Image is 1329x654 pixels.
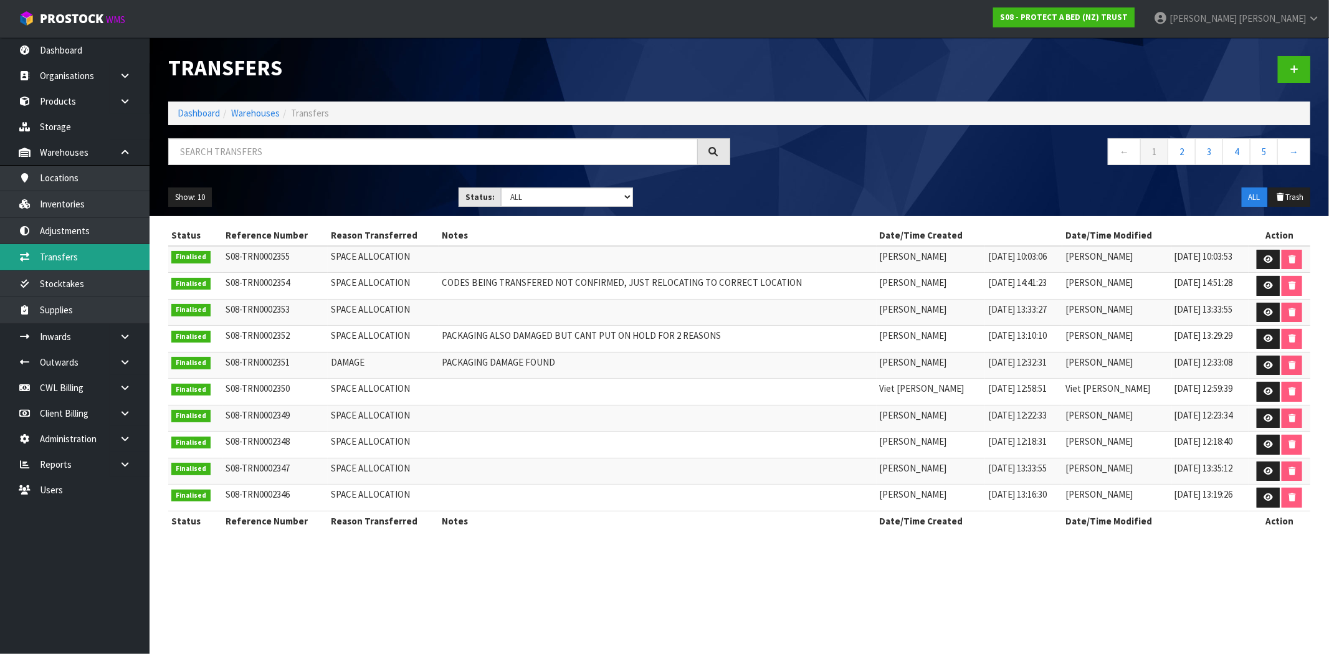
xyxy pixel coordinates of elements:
td: SPACE ALLOCATION [328,485,439,511]
td: S08-TRN0002351 [222,352,328,379]
td: [PERSON_NAME] [877,352,985,379]
td: S08-TRN0002355 [222,246,328,273]
td: [PERSON_NAME] [877,326,985,353]
td: SPACE ALLOCATION [328,405,439,432]
td: [DATE] 13:19:26 [1171,485,1249,511]
td: [PERSON_NAME] [1062,273,1171,300]
td: [PERSON_NAME] [1062,485,1171,511]
span: Finalised [171,410,211,422]
td: SPACE ALLOCATION [328,326,439,353]
td: S08-TRN0002354 [222,273,328,300]
td: [DATE] 12:18:40 [1171,432,1249,458]
span: Finalised [171,463,211,475]
td: [PERSON_NAME] [1062,352,1171,379]
th: Date/Time Modified [1062,511,1249,531]
td: [DATE] 13:33:55 [1171,299,1249,326]
td: [DATE] 12:58:51 [985,379,1062,405]
th: Date/Time Created [877,511,1063,531]
td: [DATE] 13:10:10 [985,326,1062,353]
td: [DATE] 12:22:33 [985,405,1062,432]
td: Viet [PERSON_NAME] [877,379,985,405]
td: [DATE] 13:35:12 [1171,458,1249,485]
td: [PERSON_NAME] [877,432,985,458]
input: Search transfers [168,138,698,165]
td: [PERSON_NAME] [1062,246,1171,273]
td: CODES BEING TRANSFERED NOT CONFIRMED, JUST RELOCATING TO CORRECT LOCATION [439,273,876,300]
th: Status [168,511,222,531]
th: Status [168,225,222,245]
td: [DATE] 13:33:55 [985,458,1062,485]
td: [PERSON_NAME] [877,485,985,511]
span: ProStock [40,11,103,27]
td: SPACE ALLOCATION [328,246,439,273]
td: [DATE] 12:23:34 [1171,405,1249,432]
td: [PERSON_NAME] [1062,432,1171,458]
td: [PERSON_NAME] [1062,458,1171,485]
td: SPACE ALLOCATION [328,379,439,405]
td: [DATE] 12:18:31 [985,432,1062,458]
span: Finalised [171,278,211,290]
th: Notes [439,225,876,245]
span: Finalised [171,357,211,369]
span: Finalised [171,437,211,449]
strong: Status: [465,192,495,202]
td: [DATE] 12:32:31 [985,352,1062,379]
th: Notes [439,511,876,531]
td: S08-TRN0002349 [222,405,328,432]
td: [PERSON_NAME] [877,458,985,485]
button: Show: 10 [168,187,212,207]
td: SPACE ALLOCATION [328,458,439,485]
td: [DATE] 13:29:29 [1171,326,1249,353]
span: Finalised [171,304,211,316]
a: Dashboard [178,107,220,119]
strong: S08 - PROTECT A BED (NZ) TRUST [1000,12,1128,22]
span: Finalised [171,384,211,396]
span: Finalised [171,331,211,343]
small: WMS [106,14,125,26]
td: S08-TRN0002350 [222,379,328,405]
td: [PERSON_NAME] [1062,299,1171,326]
th: Action [1249,511,1310,531]
td: Viet [PERSON_NAME] [1062,379,1171,405]
td: [DATE] 12:59:39 [1171,379,1249,405]
nav: Page navigation [749,138,1311,169]
span: Finalised [171,251,211,263]
td: [PERSON_NAME] [877,405,985,432]
th: Date/Time Created [877,225,1063,245]
td: S08-TRN0002347 [222,458,328,485]
td: [PERSON_NAME] [1062,405,1171,432]
td: [PERSON_NAME] [877,246,985,273]
td: DAMAGE [328,352,439,379]
td: [DATE] 13:16:30 [985,485,1062,511]
td: S08-TRN0002348 [222,432,328,458]
h1: Transfers [168,56,730,80]
td: [PERSON_NAME] [1062,326,1171,353]
img: cube-alt.png [19,11,34,26]
a: S08 - PROTECT A BED (NZ) TRUST [993,7,1135,27]
td: [DATE] 10:03:53 [1171,246,1249,273]
td: [PERSON_NAME] [877,299,985,326]
th: Reference Number [222,225,328,245]
td: S08-TRN0002353 [222,299,328,326]
td: PACKAGING ALSO DAMAGED BUT CANT PUT ON HOLD FOR 2 REASONS [439,326,876,353]
td: PACKAGING DAMAGE FOUND [439,352,876,379]
td: SPACE ALLOCATION [328,432,439,458]
td: [DATE] 14:41:23 [985,273,1062,300]
th: Reference Number [222,511,328,531]
td: S08-TRN0002352 [222,326,328,353]
td: SPACE ALLOCATION [328,299,439,326]
td: [DATE] 10:03:06 [985,246,1062,273]
a: Warehouses [231,107,280,119]
td: S08-TRN0002346 [222,485,328,511]
span: Finalised [171,490,211,502]
th: Reason Transferred [328,225,439,245]
td: [PERSON_NAME] [877,273,985,300]
td: [DATE] 12:33:08 [1171,352,1249,379]
span: Transfers [291,107,329,119]
td: [DATE] 14:51:28 [1171,273,1249,300]
td: SPACE ALLOCATION [328,273,439,300]
td: [DATE] 13:33:27 [985,299,1062,326]
th: Reason Transferred [328,511,439,531]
